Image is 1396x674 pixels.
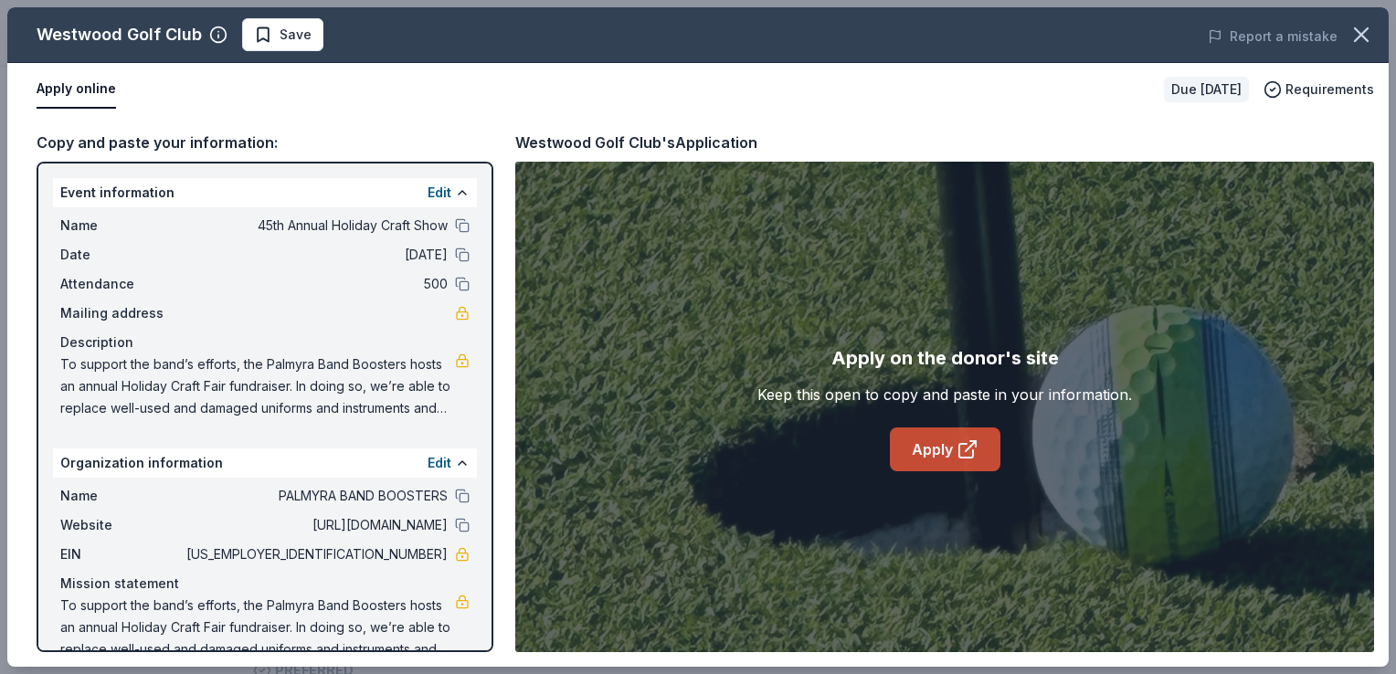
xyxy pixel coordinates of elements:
div: Due [DATE] [1164,77,1249,102]
span: Name [60,215,183,237]
span: Save [280,24,312,46]
div: Westwood Golf Club [37,20,202,49]
button: Edit [428,182,451,204]
div: Apply on the donor's site [831,343,1059,373]
span: To support the band’s efforts, the Palmyra Band Boosters hosts an annual Holiday Craft Fair fundr... [60,595,455,660]
span: Name [60,485,183,507]
span: Attendance [60,273,183,295]
div: Organization information [53,448,477,478]
button: Edit [428,452,451,474]
div: Westwood Golf Club's Application [515,131,757,154]
span: To support the band’s efforts, the Palmyra Band Boosters hosts an annual Holiday Craft Fair fundr... [60,353,455,419]
div: Keep this open to copy and paste in your information. [757,384,1132,405]
span: Website [60,514,183,536]
span: Requirements [1285,79,1374,100]
div: Event information [53,178,477,207]
span: [URL][DOMAIN_NAME] [183,514,448,536]
span: [US_EMPLOYER_IDENTIFICATION_NUMBER] [183,543,448,565]
button: Save [242,18,323,51]
button: Report a mistake [1208,26,1338,47]
a: Apply [890,427,1000,471]
div: Mission statement [60,573,470,595]
span: Date [60,244,183,266]
span: Mailing address [60,302,183,324]
span: PALMYRA BAND BOOSTERS [183,485,448,507]
button: Apply online [37,70,116,109]
span: 500 [183,273,448,295]
div: Copy and paste your information: [37,131,493,154]
span: 45th Annual Holiday Craft Show [183,215,448,237]
div: Description [60,332,470,353]
span: [DATE] [183,244,448,266]
button: Requirements [1264,79,1374,100]
span: EIN [60,543,183,565]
